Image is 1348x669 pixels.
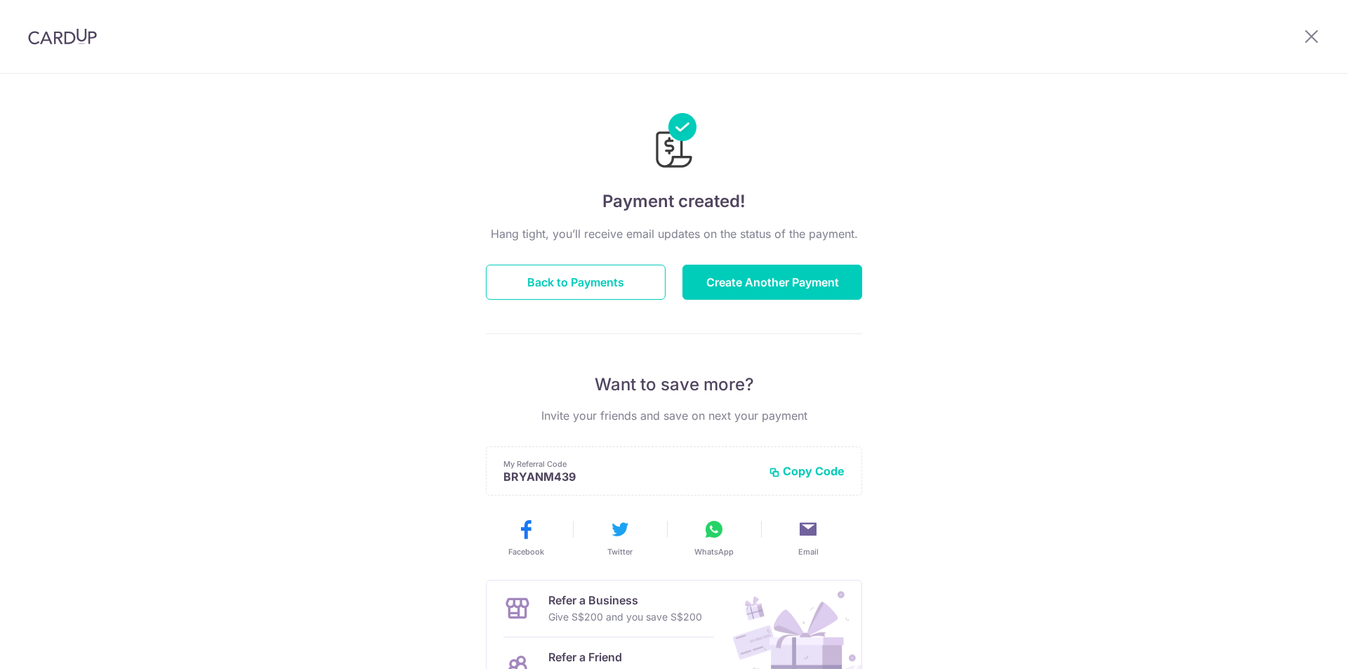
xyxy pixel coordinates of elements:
[548,649,689,665] p: Refer a Friend
[548,609,702,625] p: Give S$200 and you save S$200
[769,464,845,478] button: Copy Code
[798,546,819,557] span: Email
[694,546,734,557] span: WhatsApp
[673,518,755,557] button: WhatsApp
[486,407,862,424] p: Invite your friends and save on next your payment
[486,373,862,396] p: Want to save more?
[503,458,758,470] p: My Referral Code
[484,518,567,557] button: Facebook
[486,189,862,214] h4: Payment created!
[548,592,702,609] p: Refer a Business
[28,28,97,45] img: CardUp
[767,518,850,557] button: Email
[579,518,661,557] button: Twitter
[486,265,666,300] button: Back to Payments
[503,470,758,484] p: BRYANM439
[607,546,633,557] span: Twitter
[508,546,544,557] span: Facebook
[486,225,862,242] p: Hang tight, you’ll receive email updates on the status of the payment.
[682,265,862,300] button: Create Another Payment
[652,113,696,172] img: Payments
